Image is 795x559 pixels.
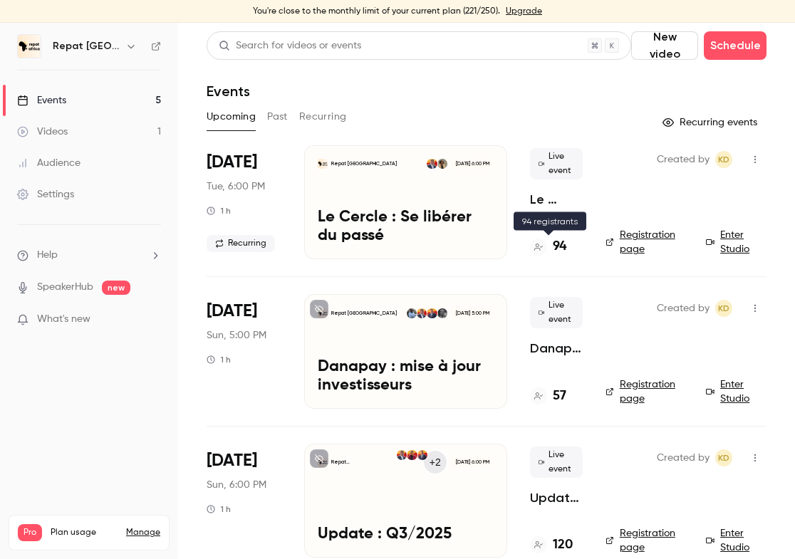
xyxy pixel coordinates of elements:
[207,328,266,343] span: Sun, 5:00 PM
[304,294,507,408] a: Danapay : mise à jour investisseursRepat [GEOGRAPHIC_DATA]Moussa DembeleMounir TelkassKara DiabyD...
[530,340,583,357] a: Danapay : mise à jour investisseurs
[715,151,732,168] span: Kara Diaby
[606,377,689,406] a: Registration page
[437,159,447,169] img: Oumou Diarisso
[17,187,74,202] div: Settings
[704,31,767,60] button: Schedule
[530,536,573,555] a: 120
[207,235,275,252] span: Recurring
[18,524,42,541] span: Pro
[407,308,417,318] img: Demba Dembele
[53,39,120,53] h6: Repat [GEOGRAPHIC_DATA]
[718,449,729,466] span: KD
[553,237,566,256] h4: 94
[207,294,281,408] div: Sep 28 Sun, 7:00 PM (Europe/Paris)
[427,159,437,169] img: Kara Diaby
[318,358,494,395] p: Danapay : mise à jour investisseurs
[706,377,767,406] a: Enter Studio
[331,160,397,167] p: Repat [GEOGRAPHIC_DATA]
[219,38,361,53] div: Search for videos or events
[657,449,710,466] span: Created by
[207,145,281,259] div: Sep 23 Tue, 8:00 PM (Europe/Paris)
[397,450,407,460] img: Kara Diaby
[553,387,566,406] h4: 57
[553,536,573,555] h4: 120
[267,105,288,128] button: Past
[207,478,266,492] span: Sun, 6:00 PM
[17,125,68,139] div: Videos
[530,489,583,506] a: Update : Q3/2025
[417,450,427,460] img: Mounir Telkass
[631,31,698,60] button: New video
[299,105,347,128] button: Recurring
[18,35,41,58] img: Repat Africa
[715,300,732,317] span: Kara Diaby
[126,527,160,538] a: Manage
[51,527,118,538] span: Plan usage
[318,209,494,246] p: Le Cercle : Se libérer du passé
[706,526,767,555] a: Enter Studio
[318,159,328,169] img: Le Cercle : Se libérer du passé
[17,248,161,263] li: help-dropdown-opener
[207,444,281,558] div: Sep 28 Sun, 8:00 PM (Europe/Brussels)
[207,151,257,174] span: [DATE]
[530,387,566,406] a: 57
[17,156,80,170] div: Audience
[606,526,689,555] a: Registration page
[304,444,507,558] a: Update : Q3/2025Repat [GEOGRAPHIC_DATA]+2Mounir TelkassFatoumata DiaKara Diaby[DATE] 6:00 PMUpdat...
[37,248,58,263] span: Help
[331,310,397,317] p: Repat [GEOGRAPHIC_DATA]
[102,281,130,295] span: new
[207,449,257,472] span: [DATE]
[427,308,437,318] img: Mounir Telkass
[718,151,729,168] span: KD
[451,457,493,467] span: [DATE] 6:00 PM
[407,450,417,460] img: Fatoumata Dia
[715,449,732,466] span: Kara Diaby
[451,308,493,318] span: [DATE] 5:00 PM
[207,300,257,323] span: [DATE]
[530,297,583,328] span: Live event
[718,300,729,317] span: KD
[207,179,265,194] span: Tue, 6:00 PM
[207,205,231,216] div: 1 h
[37,280,93,295] a: SpeakerHub
[144,313,161,326] iframe: Noticeable Trigger
[530,191,583,208] a: Le Cercle : Se libérer du passé
[530,237,566,256] a: 94
[331,459,396,466] p: Repat [GEOGRAPHIC_DATA]
[318,526,494,544] p: Update : Q3/2025
[17,93,66,108] div: Events
[530,446,583,478] span: Live event
[530,148,583,179] span: Live event
[506,6,542,17] a: Upgrade
[656,111,767,134] button: Recurring events
[417,308,427,318] img: Kara Diaby
[207,105,256,128] button: Upcoming
[606,228,689,256] a: Registration page
[437,308,447,318] img: Moussa Dembele
[207,83,250,100] h1: Events
[37,312,90,327] span: What's new
[422,449,448,475] div: +2
[304,145,507,259] a: Le Cercle : Se libérer du passéRepat [GEOGRAPHIC_DATA]Oumou DiarissoKara Diaby[DATE] 6:00 PMLe Ce...
[207,503,231,515] div: 1 h
[657,151,710,168] span: Created by
[706,228,767,256] a: Enter Studio
[207,354,231,365] div: 1 h
[451,159,493,169] span: [DATE] 6:00 PM
[657,300,710,317] span: Created by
